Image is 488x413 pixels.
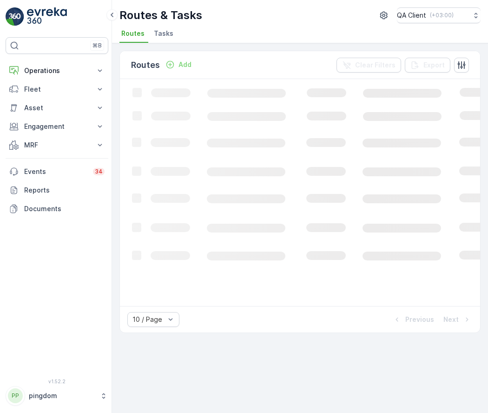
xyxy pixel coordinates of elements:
[24,167,87,176] p: Events
[24,66,90,75] p: Operations
[24,204,105,213] p: Documents
[24,103,90,113] p: Asset
[178,60,191,69] p: Add
[29,391,95,400] p: pingdom
[391,314,435,325] button: Previous
[6,117,108,136] button: Engagement
[24,140,90,150] p: MRF
[397,7,481,23] button: QA Client(+03:00)
[430,12,454,19] p: ( +03:00 )
[131,59,160,72] p: Routes
[6,7,24,26] img: logo
[27,7,67,26] img: logo_light-DOdMpM7g.png
[95,168,103,175] p: 34
[355,60,396,70] p: Clear Filters
[336,58,401,73] button: Clear Filters
[6,386,108,406] button: PPpingdom
[6,61,108,80] button: Operations
[92,42,102,49] p: ⌘B
[121,29,145,38] span: Routes
[405,315,434,324] p: Previous
[6,136,108,154] button: MRF
[6,181,108,200] a: Reports
[24,122,90,131] p: Engagement
[8,388,23,403] div: PP
[24,85,90,94] p: Fleet
[397,11,426,20] p: QA Client
[405,58,450,73] button: Export
[6,379,108,384] span: v 1.52.2
[423,60,445,70] p: Export
[6,80,108,99] button: Fleet
[24,186,105,195] p: Reports
[442,314,473,325] button: Next
[6,200,108,218] a: Documents
[154,29,173,38] span: Tasks
[6,162,108,181] a: Events34
[119,8,202,23] p: Routes & Tasks
[6,99,108,117] button: Asset
[162,59,195,70] button: Add
[443,315,459,324] p: Next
